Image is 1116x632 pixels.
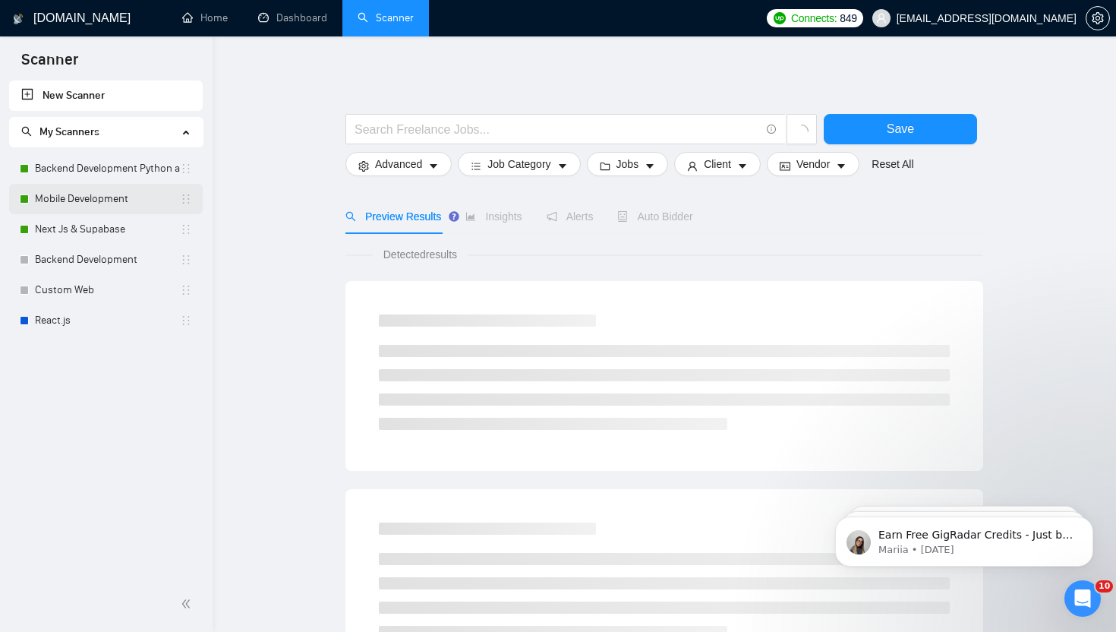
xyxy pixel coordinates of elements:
[358,11,414,24] a: searchScanner
[465,211,476,222] span: area-chart
[9,275,203,305] li: Custom Web
[9,184,203,214] li: Mobile Development
[1086,12,1110,24] a: setting
[345,152,452,176] button: settingAdvancedcaret-down
[21,125,99,138] span: My Scanners
[9,153,203,184] li: Backend Development Python and Go
[180,254,192,266] span: holder
[840,10,856,27] span: 849
[796,156,830,172] span: Vendor
[180,163,192,175] span: holder
[791,10,837,27] span: Connects:
[181,596,196,611] span: double-left
[547,210,594,223] span: Alerts
[39,125,99,138] span: My Scanners
[645,160,655,172] span: caret-down
[674,152,761,176] button: userClientcaret-down
[375,156,422,172] span: Advanced
[704,156,731,172] span: Client
[872,156,913,172] a: Reset All
[9,305,203,336] li: React.js
[547,211,557,222] span: notification
[616,156,639,172] span: Jobs
[35,184,180,214] a: Mobile Development
[1096,580,1113,592] span: 10
[9,81,203,111] li: New Scanner
[887,119,914,138] span: Save
[471,160,481,172] span: bars
[780,160,790,172] span: idcard
[373,246,468,263] span: Detected results
[9,49,90,81] span: Scanner
[617,210,692,223] span: Auto Bidder
[345,210,441,223] span: Preview Results
[617,211,628,222] span: robot
[35,153,180,184] a: Backend Development Python and Go
[836,160,846,172] span: caret-down
[687,160,698,172] span: user
[428,160,439,172] span: caret-down
[587,152,669,176] button: folderJobscaret-down
[182,11,228,24] a: homeHome
[180,284,192,296] span: holder
[258,11,327,24] a: dashboardDashboard
[487,156,550,172] span: Job Category
[737,160,748,172] span: caret-down
[795,125,809,138] span: loading
[35,305,180,336] a: React.js
[458,152,580,176] button: barsJob Categorycaret-down
[21,81,191,111] a: New Scanner
[9,214,203,245] li: Next Js & Supabase
[180,314,192,327] span: holder
[447,210,461,223] div: Tooltip anchor
[35,275,180,305] a: Custom Web
[812,485,1116,591] iframe: Intercom notifications message
[358,160,369,172] span: setting
[180,223,192,235] span: holder
[600,160,610,172] span: folder
[13,7,24,31] img: logo
[345,211,356,222] span: search
[35,245,180,275] a: Backend Development
[21,126,32,137] span: search
[876,13,887,24] span: user
[35,214,180,245] a: Next Js & Supabase
[1064,580,1101,617] iframe: Intercom live chat
[557,160,568,172] span: caret-down
[767,125,777,134] span: info-circle
[824,114,977,144] button: Save
[9,245,203,275] li: Backend Development
[1086,12,1109,24] span: setting
[767,152,859,176] button: idcardVendorcaret-down
[774,12,786,24] img: upwork-logo.png
[355,120,760,139] input: Search Freelance Jobs...
[465,210,522,223] span: Insights
[1086,6,1110,30] button: setting
[180,193,192,205] span: holder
